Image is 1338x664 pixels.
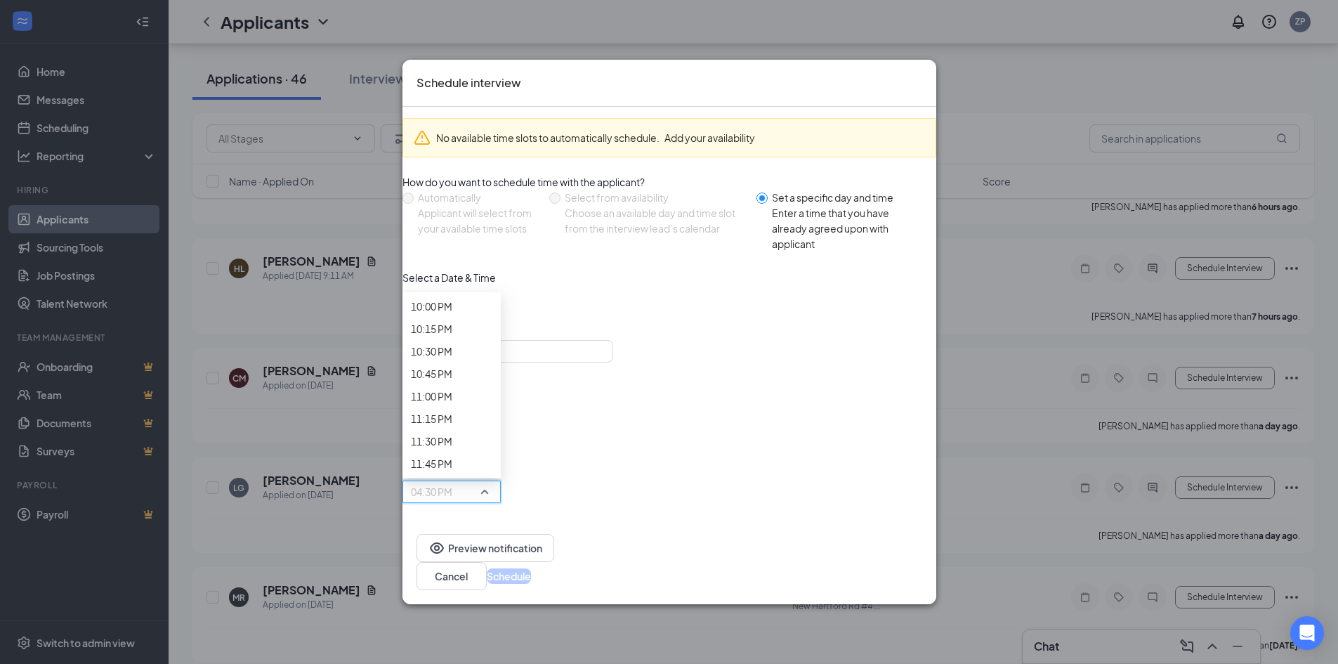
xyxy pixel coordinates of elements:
span: 11:30 PM [411,434,452,449]
div: Applicant will select from your available time slots [418,205,539,236]
div: Choose an available day and time slot from the interview lead’s calendar [565,205,745,236]
span: 10:45 PM [411,366,452,382]
div: How do you want to schedule time with the applicant? [402,174,936,190]
h3: Schedule interview [417,74,521,92]
span: 11:45 PM [411,456,452,471]
div: No available time slots to automatically schedule. [436,130,925,145]
button: EyePreview notification [417,534,554,562]
span: Select Calendar [402,289,936,304]
input: Aug 28, 2025 [411,344,602,359]
span: 10:00 PM [411,299,452,314]
span: 11:15 PM [411,411,452,427]
div: Set a specific day and time [772,190,924,205]
span: Date [402,325,936,340]
div: Open Intercom Messenger [1290,616,1324,650]
span: 11:00 PM [411,389,452,404]
div: Enter a time that you have already agreed upon with applicant [772,205,924,252]
div: Select a Date & Time [402,270,936,285]
button: Schedule [487,568,531,584]
svg: Warning [414,129,431,146]
div: Automatically [418,190,539,205]
span: 04:30 PM [411,481,452,502]
span: 10:30 PM [411,344,452,359]
div: Select from availability [565,190,745,205]
button: Cancel [417,562,487,590]
span: 10:15 PM [411,321,452,337]
svg: Eye [428,540,445,556]
button: Add your availability [664,130,755,145]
